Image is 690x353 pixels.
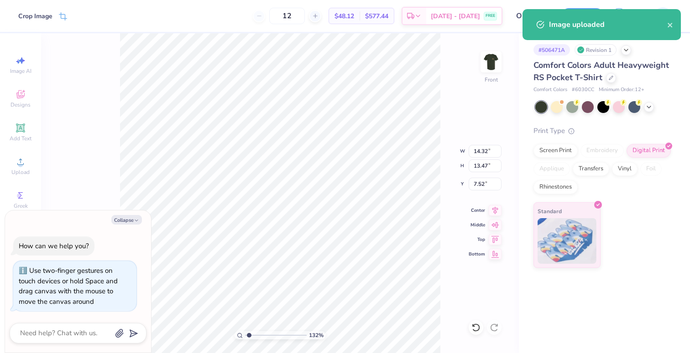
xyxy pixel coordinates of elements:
[533,162,570,176] div: Applique
[19,266,118,306] div: Use two-finger gestures on touch devices or hold Space and drag canvas with the mouse to move the...
[485,76,498,84] div: Front
[612,162,638,176] div: Vinyl
[431,11,480,21] span: [DATE] - [DATE]
[469,236,485,243] span: Top
[538,218,596,264] img: Standard
[572,86,594,94] span: # 6030CC
[469,207,485,214] span: Center
[533,86,567,94] span: Comfort Colors
[533,60,669,83] span: Comfort Colors Adult Heavyweight RS Pocket T-Shirt
[10,67,31,75] span: Image AI
[19,241,89,251] div: How can we help you?
[269,8,305,24] input: – –
[335,11,354,21] span: $48.12
[580,144,624,158] div: Embroidery
[10,135,31,142] span: Add Text
[533,180,578,194] div: Rhinestones
[533,126,672,136] div: Print Type
[486,13,495,19] span: FREE
[482,53,500,71] img: Front
[111,215,142,225] button: Collapse
[575,44,617,56] div: Revision 1
[538,206,562,216] span: Standard
[533,144,578,158] div: Screen Print
[14,202,28,210] span: Greek
[573,162,609,176] div: Transfers
[10,101,31,108] span: Designs
[469,222,485,228] span: Middle
[667,19,674,30] button: close
[309,331,324,339] span: 132 %
[11,169,30,176] span: Upload
[469,251,485,257] span: Bottom
[627,144,671,158] div: Digital Print
[533,44,570,56] div: # 506471A
[509,7,554,25] input: Untitled Design
[549,19,667,30] div: Image uploaded
[365,11,388,21] span: $577.44
[18,11,52,21] div: Crop Image
[640,162,662,176] div: Foil
[599,86,644,94] span: Minimum Order: 12 +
